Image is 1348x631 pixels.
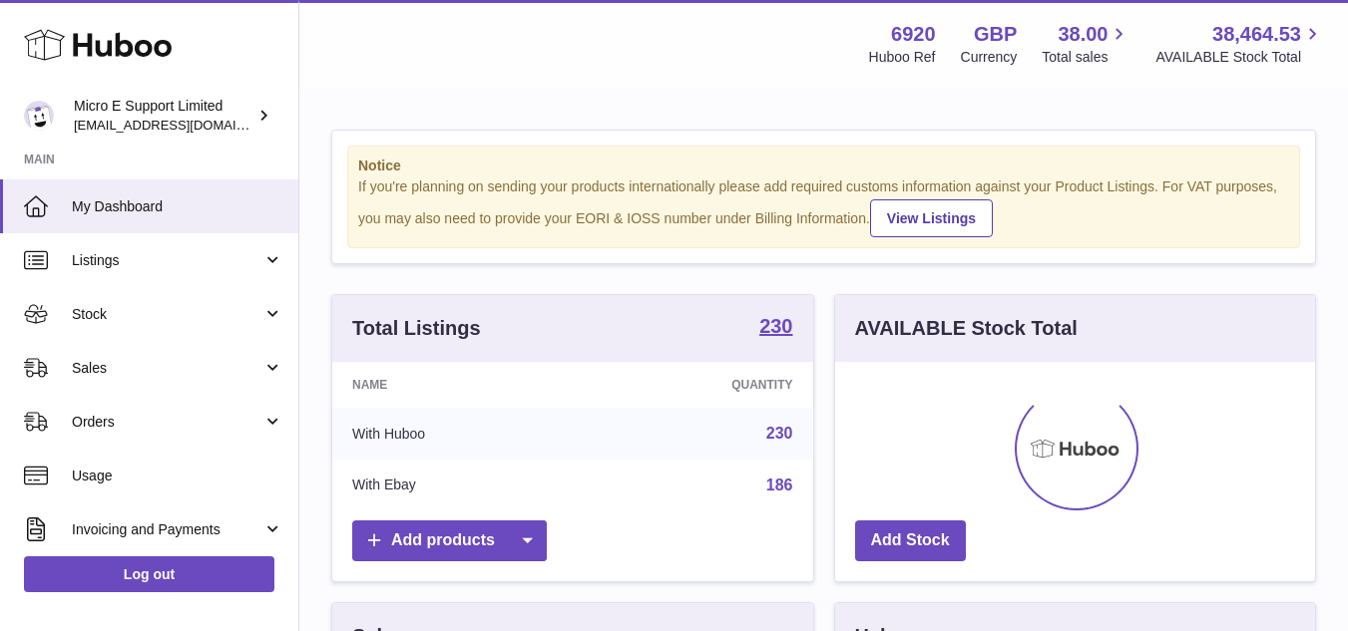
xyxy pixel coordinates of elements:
[72,197,283,216] span: My Dashboard
[1155,48,1324,67] span: AVAILABLE Stock Total
[358,177,1289,237] div: If you're planning on sending your products internationally please add required customs informati...
[72,305,262,324] span: Stock
[358,157,1289,175] strong: Notice
[1058,21,1108,48] span: 38.00
[74,97,253,135] div: Micro E Support Limited
[72,359,262,378] span: Sales
[1155,21,1324,67] a: 38,464.53 AVAILABLE Stock Total
[891,21,936,48] strong: 6920
[74,117,293,133] span: [EMAIL_ADDRESS][DOMAIN_NAME]
[961,48,1018,67] div: Currency
[759,316,792,340] a: 230
[759,316,792,336] strong: 230
[855,520,966,561] a: Add Stock
[766,476,793,493] a: 186
[332,362,586,408] th: Name
[869,48,936,67] div: Huboo Ref
[72,413,262,432] span: Orders
[1042,48,1130,67] span: Total sales
[766,425,793,442] a: 230
[1212,21,1301,48] span: 38,464.53
[855,315,1078,342] h3: AVAILABLE Stock Total
[586,362,813,408] th: Quantity
[352,315,481,342] h3: Total Listings
[870,199,993,237] a: View Listings
[1042,21,1130,67] a: 38.00 Total sales
[24,101,54,131] img: contact@micropcsupport.com
[24,556,274,592] a: Log out
[974,21,1017,48] strong: GBP
[332,408,586,460] td: With Huboo
[72,467,283,485] span: Usage
[332,460,586,511] td: With Ebay
[72,251,262,270] span: Listings
[352,520,547,561] a: Add products
[72,520,262,539] span: Invoicing and Payments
